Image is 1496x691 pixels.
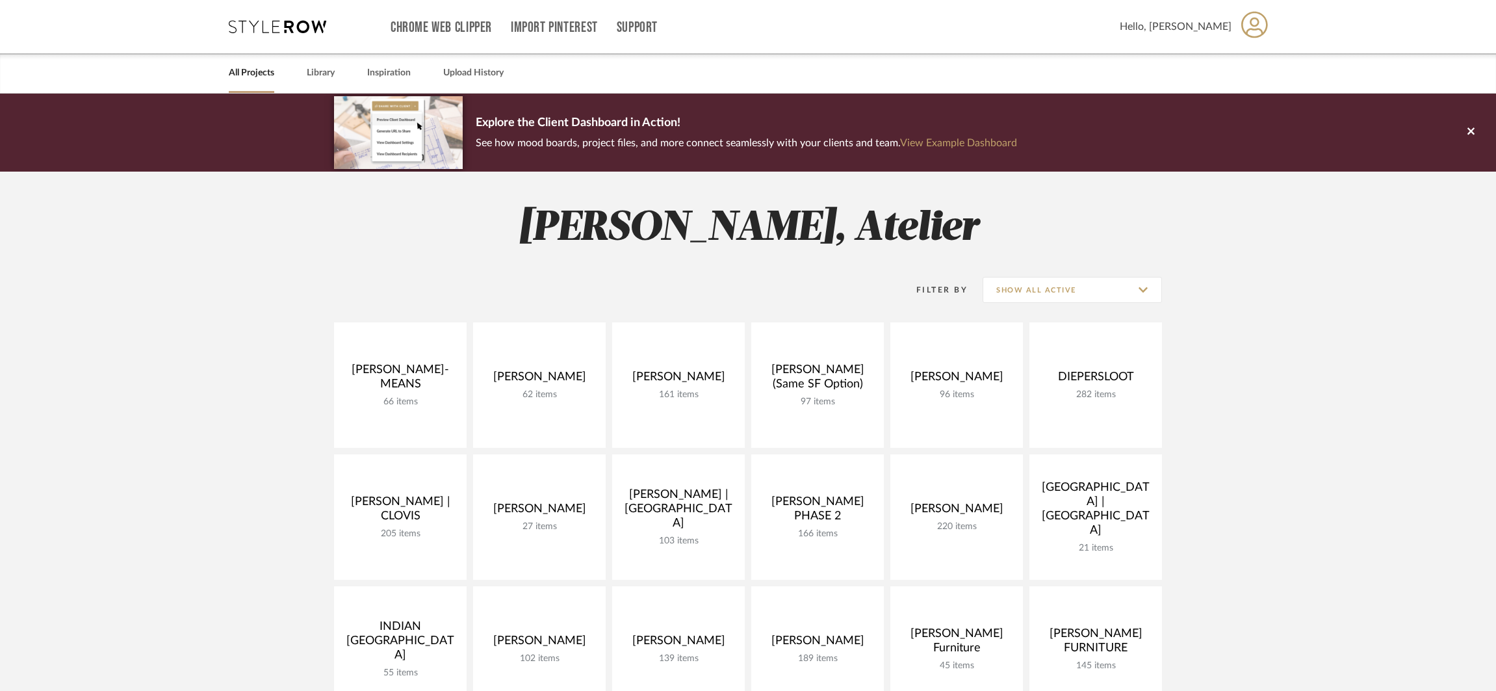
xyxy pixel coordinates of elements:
[344,397,456,408] div: 66 items
[280,204,1216,253] h2: [PERSON_NAME], Atelier
[1120,19,1232,34] span: Hello, [PERSON_NAME]
[1040,627,1152,660] div: [PERSON_NAME] FURNITURE
[899,283,968,296] div: Filter By
[344,668,456,679] div: 55 items
[762,528,873,540] div: 166 items
[623,488,734,536] div: [PERSON_NAME] | [GEOGRAPHIC_DATA]
[1040,370,1152,389] div: DIEPERSLOOT
[443,64,504,82] a: Upload History
[901,370,1012,389] div: [PERSON_NAME]
[762,653,873,664] div: 189 items
[617,22,658,33] a: Support
[344,528,456,540] div: 205 items
[1040,480,1152,543] div: [GEOGRAPHIC_DATA] | [GEOGRAPHIC_DATA]
[1040,543,1152,554] div: 21 items
[344,619,456,668] div: INDIAN [GEOGRAPHIC_DATA]
[901,627,1012,660] div: [PERSON_NAME] Furniture
[307,64,335,82] a: Library
[391,22,492,33] a: Chrome Web Clipper
[623,653,734,664] div: 139 items
[511,22,598,33] a: Import Pinterest
[1040,389,1152,400] div: 282 items
[901,502,1012,521] div: [PERSON_NAME]
[484,653,595,664] div: 102 items
[484,389,595,400] div: 62 items
[367,64,411,82] a: Inspiration
[1040,660,1152,671] div: 145 items
[334,96,463,168] img: d5d033c5-7b12-40c2-a960-1ecee1989c38.png
[484,521,595,532] div: 27 items
[762,363,873,397] div: [PERSON_NAME] (Same SF Option)
[623,370,734,389] div: [PERSON_NAME]
[901,660,1012,671] div: 45 items
[484,634,595,653] div: [PERSON_NAME]
[623,634,734,653] div: [PERSON_NAME]
[762,634,873,653] div: [PERSON_NAME]
[344,495,456,528] div: [PERSON_NAME] | CLOVIS
[229,64,274,82] a: All Projects
[344,363,456,397] div: [PERSON_NAME]-MEANS
[476,113,1017,134] p: Explore the Client Dashboard in Action!
[623,389,734,400] div: 161 items
[476,134,1017,152] p: See how mood boards, project files, and more connect seamlessly with your clients and team.
[762,397,873,408] div: 97 items
[901,389,1012,400] div: 96 items
[901,521,1012,532] div: 220 items
[900,138,1017,148] a: View Example Dashboard
[484,502,595,521] div: [PERSON_NAME]
[623,536,734,547] div: 103 items
[484,370,595,389] div: [PERSON_NAME]
[762,495,873,528] div: [PERSON_NAME] PHASE 2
